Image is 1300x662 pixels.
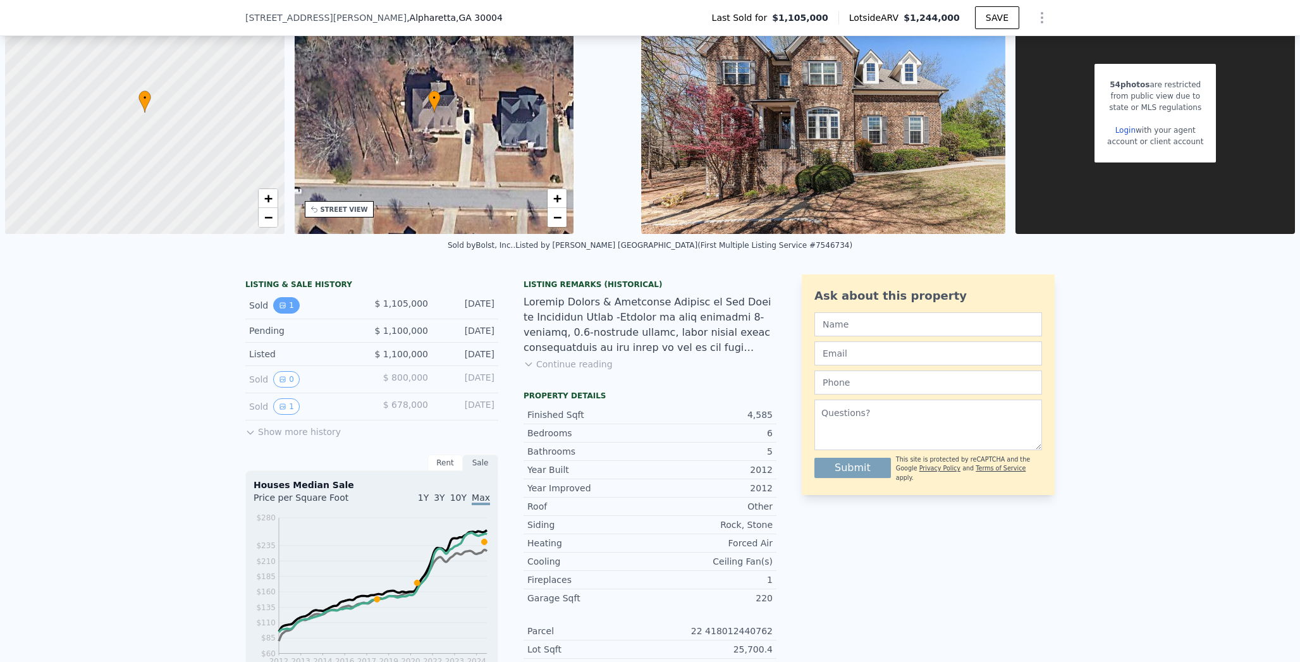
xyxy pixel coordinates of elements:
div: Roof [527,500,650,513]
div: Bathrooms [527,445,650,458]
button: Submit [814,458,891,478]
input: Email [814,341,1042,365]
div: Fireplaces [527,573,650,586]
div: 5 [650,445,773,458]
a: Zoom in [548,189,567,208]
div: Heating [527,537,650,549]
span: 10Y [450,493,467,503]
div: Siding [527,518,650,531]
span: $ 1,100,000 [374,349,428,359]
div: LISTING & SALE HISTORY [245,279,498,292]
div: This site is protected by reCAPTCHA and the Google and apply. [896,455,1042,482]
span: Max [472,493,490,505]
div: Lot Sqft [527,643,650,656]
span: 1Y [418,493,429,503]
div: Bedrooms [527,427,650,439]
button: View historical data [273,297,300,314]
div: Listing Remarks (Historical) [524,279,776,290]
tspan: $135 [256,603,276,612]
div: 220 [650,592,773,604]
span: $1,244,000 [904,13,960,23]
div: [DATE] [438,398,494,415]
span: + [264,190,272,206]
div: 22 418012440762 [650,625,773,637]
div: STREET VIEW [321,205,368,214]
div: Year Built [527,463,650,476]
div: Sold [249,297,362,314]
div: 6 [650,427,773,439]
tspan: $235 [256,541,276,550]
div: • [138,90,151,113]
span: $ 1,100,000 [374,326,428,336]
button: SAVE [975,6,1019,29]
div: 25,700.4 [650,643,773,656]
div: Listed by [PERSON_NAME] [GEOGRAPHIC_DATA] (First Multiple Listing Service #7546734) [515,241,852,250]
input: Phone [814,371,1042,395]
div: Other [650,500,773,513]
div: Price per Square Foot [254,491,372,512]
div: [DATE] [438,371,494,388]
div: [DATE] [438,348,494,360]
span: − [264,209,272,225]
a: Privacy Policy [919,465,960,472]
tspan: $185 [256,572,276,581]
span: 54 photos [1110,80,1150,89]
tspan: $110 [256,618,276,627]
div: Parcel [527,625,650,637]
span: $ 800,000 [383,372,428,383]
div: Rock, Stone [650,518,773,531]
button: Show more history [245,420,341,438]
span: + [553,190,561,206]
button: Show Options [1029,5,1055,30]
div: • [428,90,441,113]
div: Sold [249,398,362,415]
div: Rent [427,455,463,471]
div: 2012 [650,482,773,494]
div: Ceiling Fan(s) [650,555,773,568]
div: Forced Air [650,537,773,549]
div: 2012 [650,463,773,476]
a: Zoom out [548,208,567,227]
span: , GA 30004 [456,13,503,23]
div: Year Improved [527,482,650,494]
input: Name [814,312,1042,336]
span: with your agent [1136,126,1196,135]
tspan: $160 [256,587,276,596]
span: , Alpharetta [407,11,503,24]
div: account or client account [1107,136,1203,147]
button: Continue reading [524,358,613,371]
a: Login [1115,126,1136,135]
div: Listed [249,348,362,360]
div: Property details [524,391,776,401]
div: Sale [463,455,498,471]
div: Finished Sqft [527,408,650,421]
div: Loremip Dolors & Ametconse Adipisc el Sed Doei te Incididun Utlab -Etdolor ma aliq enimadmi 8-ven... [524,295,776,355]
div: [DATE] [438,324,494,337]
div: Sold by Bolst, Inc. . [448,241,515,250]
a: Terms of Service [976,465,1026,472]
div: from public view due to [1107,90,1203,102]
tspan: $85 [261,634,276,642]
span: 3Y [434,493,445,503]
span: • [428,92,441,104]
div: [DATE] [438,297,494,314]
div: 4,585 [650,408,773,421]
span: [STREET_ADDRESS][PERSON_NAME] [245,11,407,24]
button: View historical data [273,398,300,415]
div: Garage Sqft [527,592,650,604]
tspan: $280 [256,513,276,522]
span: Last Sold for [712,11,773,24]
span: − [553,209,561,225]
span: $ 678,000 [383,400,428,410]
div: are restricted [1107,79,1203,90]
span: • [138,92,151,104]
div: Ask about this property [814,287,1042,305]
button: View historical data [273,371,300,388]
div: Sold [249,371,362,388]
div: Pending [249,324,362,337]
tspan: $210 [256,557,276,566]
a: Zoom in [259,189,278,208]
span: $1,105,000 [772,11,828,24]
span: Lotside ARV [849,11,904,24]
div: Houses Median Sale [254,479,490,491]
